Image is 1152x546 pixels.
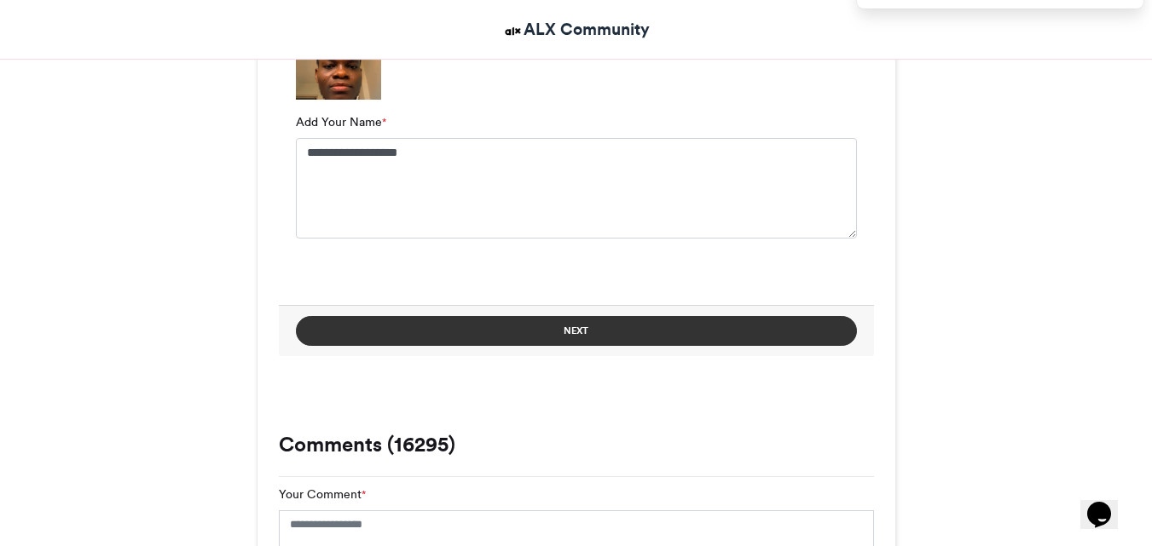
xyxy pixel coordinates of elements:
a: ALX Community [502,17,650,42]
iframe: chat widget [1080,478,1135,529]
label: Your Comment [279,486,366,503]
button: Next [296,316,857,346]
label: Add Your Name [296,113,386,131]
img: ALX Community [502,20,524,42]
h3: Comments (16295) [279,434,874,455]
